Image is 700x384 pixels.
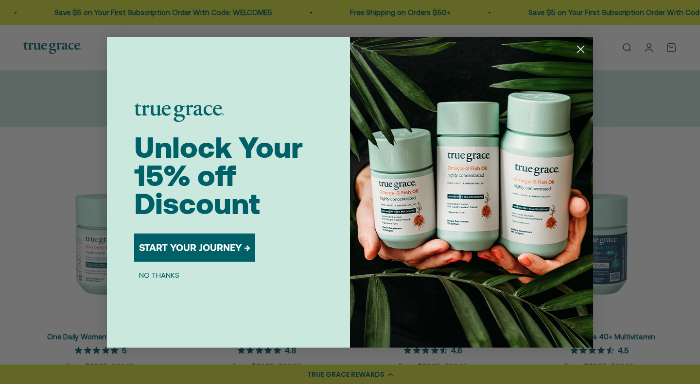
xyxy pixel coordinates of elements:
[134,131,303,220] span: Unlock Your 15% off Discount
[134,103,224,122] img: logo placeholder
[134,269,184,281] button: NO THANKS
[350,37,593,348] img: 098727d5-50f8-4f9b-9554-844bb8da1403.jpeg
[572,41,589,58] button: Close dialog
[134,234,255,262] button: START YOUR JOURNEY →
